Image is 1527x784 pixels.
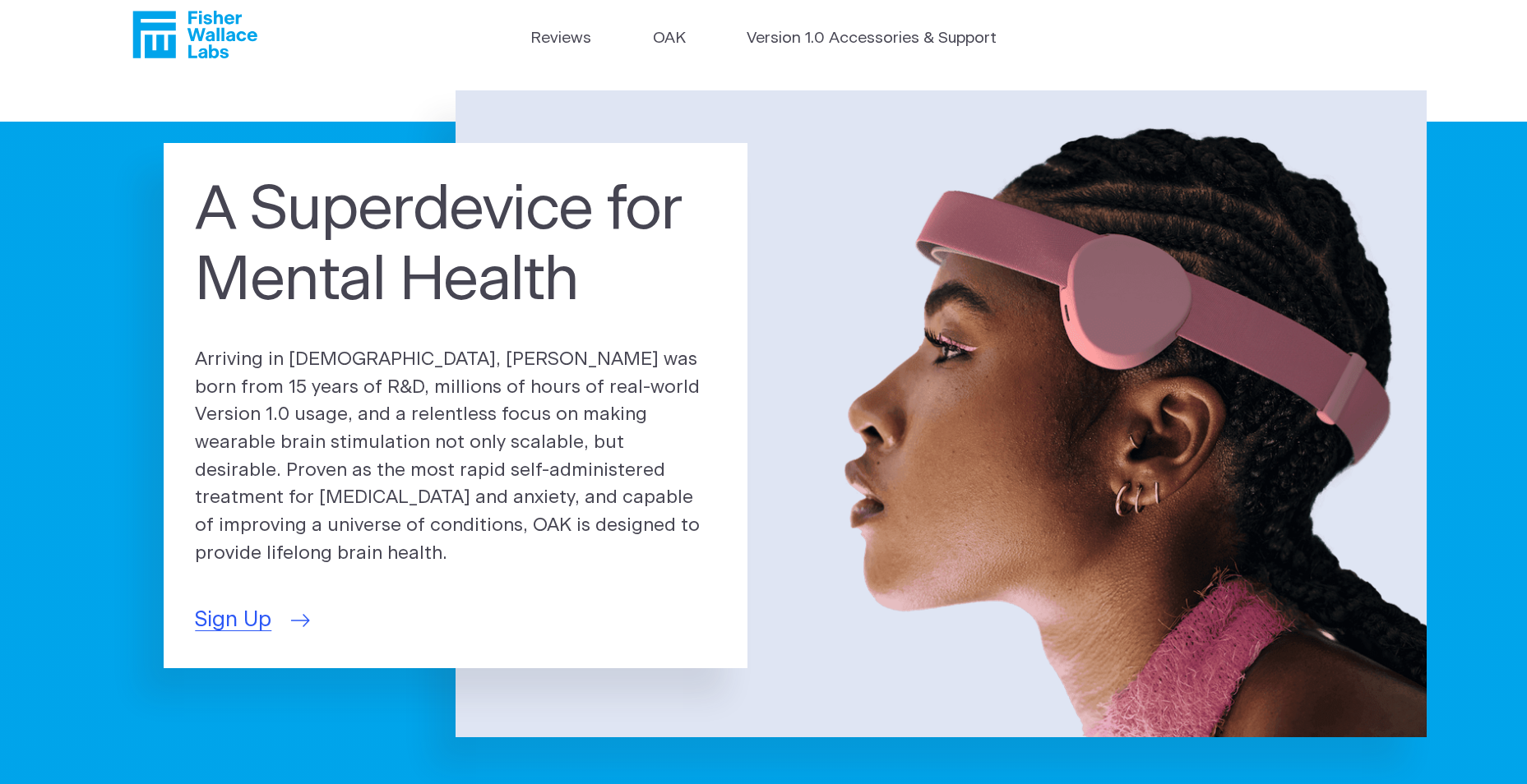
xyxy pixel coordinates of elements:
a: Fisher Wallace [132,11,257,58]
a: Sign Up [195,604,306,636]
h1: A Superdevice for Mental Health [195,175,716,316]
a: OAK [653,27,686,51]
span: Sign Up [195,604,271,636]
a: Reviews [530,27,591,51]
p: Arriving in [DEMOGRAPHIC_DATA], [PERSON_NAME] was born from 15 years of R&D, millions of hours of... [195,346,716,568]
a: Version 1.0 Accessories & Support [747,27,997,51]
